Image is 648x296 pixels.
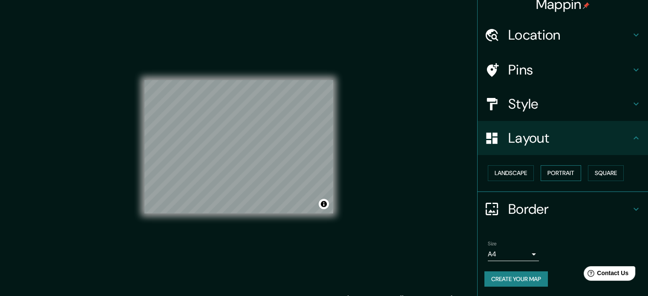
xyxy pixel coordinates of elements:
h4: Pins [508,61,631,78]
img: pin-icon.png [583,2,590,9]
h4: Border [508,201,631,218]
button: Portrait [541,165,581,181]
label: Size [488,240,497,247]
button: Square [588,165,624,181]
h4: Style [508,95,631,112]
div: Border [478,192,648,226]
div: Style [478,87,648,121]
button: Create your map [484,271,548,287]
iframe: Help widget launcher [572,263,639,287]
div: A4 [488,247,539,261]
div: Layout [478,121,648,155]
button: Landscape [488,165,534,181]
canvas: Map [144,80,333,213]
h4: Layout [508,129,631,147]
h4: Location [508,26,631,43]
button: Toggle attribution [319,199,329,209]
div: Pins [478,53,648,87]
div: Location [478,18,648,52]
